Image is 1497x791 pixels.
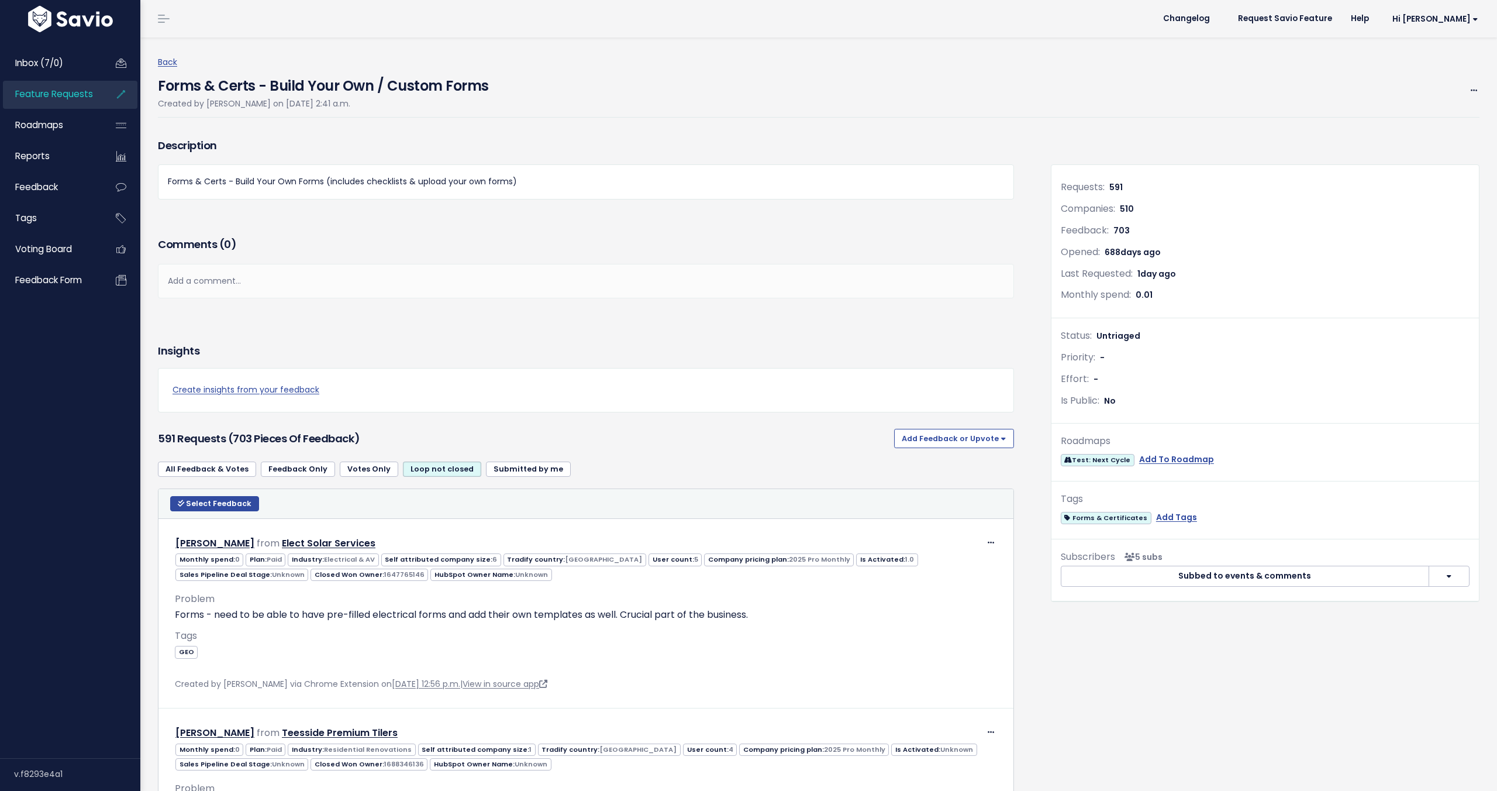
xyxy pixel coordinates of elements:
button: Subbed to events & comments [1061,566,1429,587]
span: No [1104,395,1116,407]
span: Untriaged [1096,330,1140,342]
span: 1.0 [905,555,914,564]
span: Feature Requests [15,88,93,100]
span: - [1100,352,1105,363]
span: Changelog [1163,15,1210,23]
span: days ago [1120,246,1161,258]
h3: Comments ( ) [158,236,1014,253]
span: Feedback [15,181,58,193]
span: 1 [1137,268,1176,280]
a: Reports [3,143,97,170]
span: Electrical & AV [324,555,375,564]
span: 510 [1120,203,1134,215]
span: Plan: [246,744,285,756]
span: 0 [235,555,240,564]
span: Effort: [1061,372,1089,386]
span: [GEOGRAPHIC_DATA] [599,745,677,754]
span: Closed Won Owner: [311,569,428,581]
span: Subscribers [1061,550,1115,563]
span: Company pricing plan: [704,553,854,566]
span: Feedback form [15,274,82,286]
span: 1647765146 [384,570,425,579]
div: Roadmaps [1061,433,1470,450]
a: Feedback form [3,267,97,294]
span: 1 [529,745,532,754]
span: Monthly spend: [175,553,243,566]
span: 703 [1113,225,1130,236]
h4: Forms & Certs - Build Your Own / Custom Forms [158,70,489,97]
span: Is Activated: [891,744,977,756]
span: Last Requested: [1061,267,1133,280]
a: Create insights from your feedback [173,383,999,397]
span: Self attributed company size: [418,744,536,756]
span: Monthly spend: [1061,288,1131,301]
a: Request Savio Feature [1229,10,1341,27]
span: from [257,726,280,740]
a: Roadmaps [3,112,97,139]
div: Tags [1061,491,1470,508]
span: Monthly spend: [175,744,243,756]
span: HubSpot Owner Name: [430,758,551,771]
a: Back [158,56,177,68]
span: Industry: [288,553,378,566]
span: Tags [15,212,37,224]
span: Unknown [940,745,973,754]
a: Add Tags [1156,510,1197,525]
span: <p><strong>Subscribers</strong><br><br> - Danielle Veasey<br> - Carolina Salcedo Claramunt<br> - ... [1120,551,1163,563]
div: v.f8293e4a1 [14,759,140,789]
span: Is Public: [1061,394,1099,407]
button: Add Feedback or Upvote [894,429,1014,448]
span: 6 [492,555,497,564]
span: 4 [729,745,733,754]
p: Forms - need to be able to have pre-filled electrical forms and add their own templates as well. ... [175,608,997,622]
span: day ago [1140,268,1176,280]
a: Loop not closed [403,462,481,477]
span: Feedback: [1061,223,1109,237]
span: 5 [694,555,698,564]
a: Votes Only [340,462,398,477]
a: Feedback [3,174,97,201]
a: [DATE] 12:56 p.m. [392,678,460,690]
a: All Feedback & Votes [158,462,256,477]
span: Plan: [246,553,285,566]
span: [GEOGRAPHIC_DATA] [565,555,642,564]
span: Created by [PERSON_NAME] on [DATE] 2:41 a.m. [158,98,350,109]
span: Closed Won Owner: [311,758,427,771]
span: Unknown [515,759,547,769]
div: Add a comment... [158,264,1014,298]
span: Unknown [515,570,548,579]
span: Forms & Certificates [1061,512,1151,524]
span: Sales Pipeline Deal Stage: [175,758,308,771]
span: 2025 Pro Monthly [824,745,885,754]
a: Elect Solar Services [282,536,375,550]
span: Priority: [1061,350,1095,364]
span: Inbox (7/0) [15,57,63,69]
span: Reports [15,150,50,162]
span: Hi [PERSON_NAME] [1392,15,1478,23]
span: Problem [175,592,215,606]
a: Forms & Certificates [1061,510,1151,525]
a: Feature Requests [3,81,97,108]
span: Paid [267,745,282,754]
a: Hi [PERSON_NAME] [1378,10,1488,28]
a: View in source app [463,678,547,690]
span: Company pricing plan: [739,744,889,756]
span: Voting Board [15,243,72,255]
a: Add To Roadmap [1139,452,1214,467]
span: Status: [1061,329,1092,342]
a: [PERSON_NAME] [175,726,254,740]
span: 0 [224,237,231,252]
a: Test: Next Cycle [1061,452,1134,467]
span: Roadmaps [15,119,63,131]
span: from [257,536,280,550]
a: Feedback Only [261,462,335,477]
span: Industry: [288,744,415,756]
button: Select Feedback [170,496,259,511]
h3: Insights [158,343,199,359]
h3: Description [158,137,1014,154]
span: Tradify country: [538,744,681,756]
span: Test: Next Cycle [1061,454,1134,466]
span: 591 [1109,181,1123,193]
span: GEO [175,646,198,658]
span: 688 [1105,246,1161,258]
